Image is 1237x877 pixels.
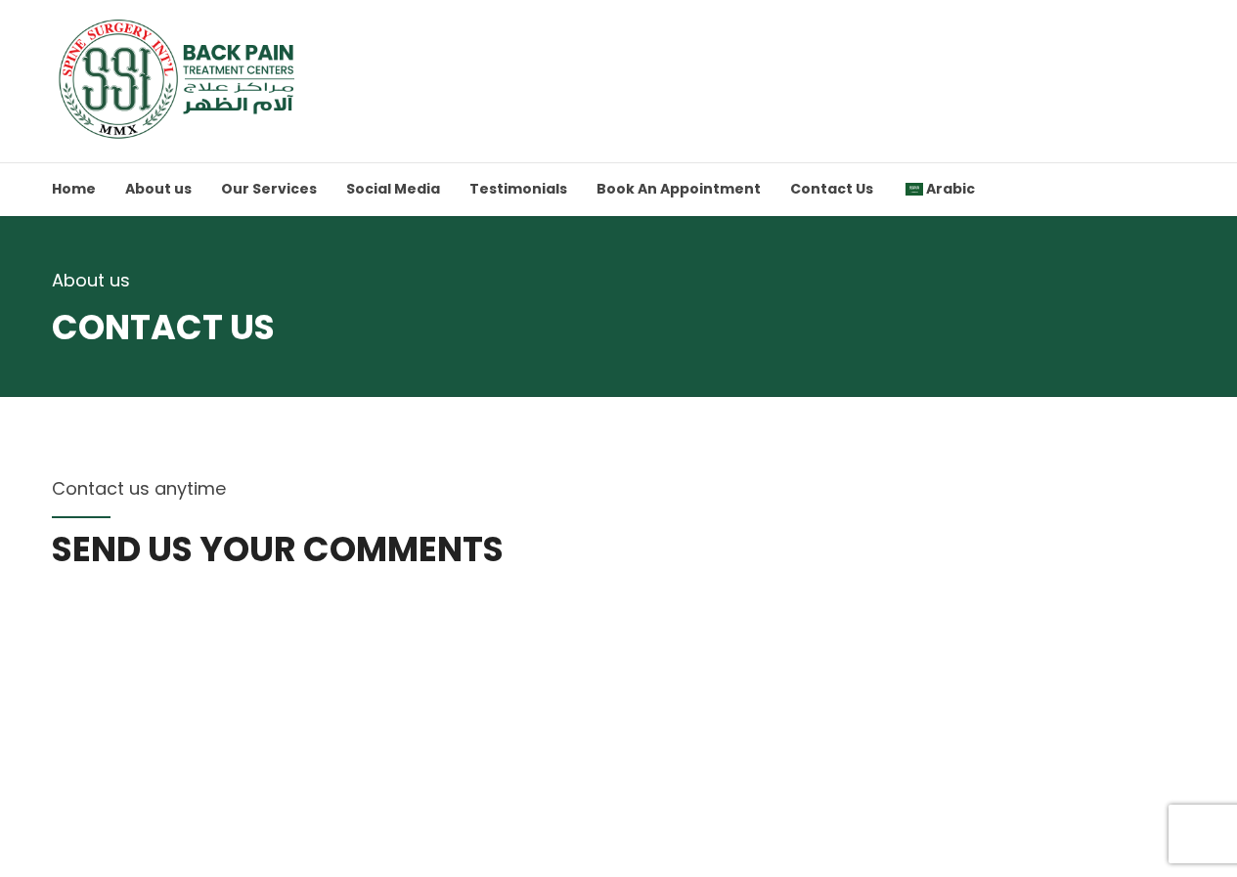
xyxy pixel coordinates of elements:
a: Our Services [221,162,317,216]
a: Book An Appointment [596,162,761,216]
span: Arabic [903,179,975,198]
div: About us [52,267,1186,294]
img: Arabic [906,183,923,197]
span: SEND US YOUR COMMENTS [52,530,1186,569]
a: Social Media [346,162,440,216]
img: SSI [52,18,307,140]
a: Home [52,162,96,216]
a: Contact Us [790,162,873,216]
a: Testimonials [469,162,567,216]
span: Arabic [926,179,975,198]
a: ArabicArabic [903,162,975,216]
a: About us [125,162,192,216]
div: Contact us anytime [52,475,1186,503]
span: CONTACT US [52,308,1186,347]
